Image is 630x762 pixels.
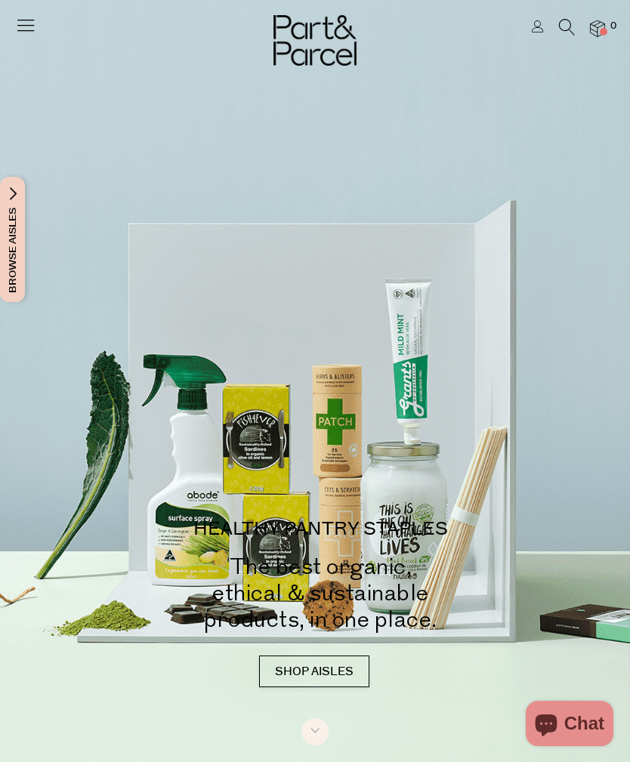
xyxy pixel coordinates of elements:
span: Browse Aisles [5,177,21,302]
a: SHOP AISLES [259,656,369,687]
a: 0 [590,20,605,36]
h2: The best organic, ethical & sustainable products, in one place. [45,554,596,633]
inbox-online-store-chat: Shopify online store chat [521,701,618,750]
p: HEALTHY PANTRY STAPLES [45,520,596,538]
span: 0 [607,20,620,33]
img: Part&Parcel [273,15,357,66]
